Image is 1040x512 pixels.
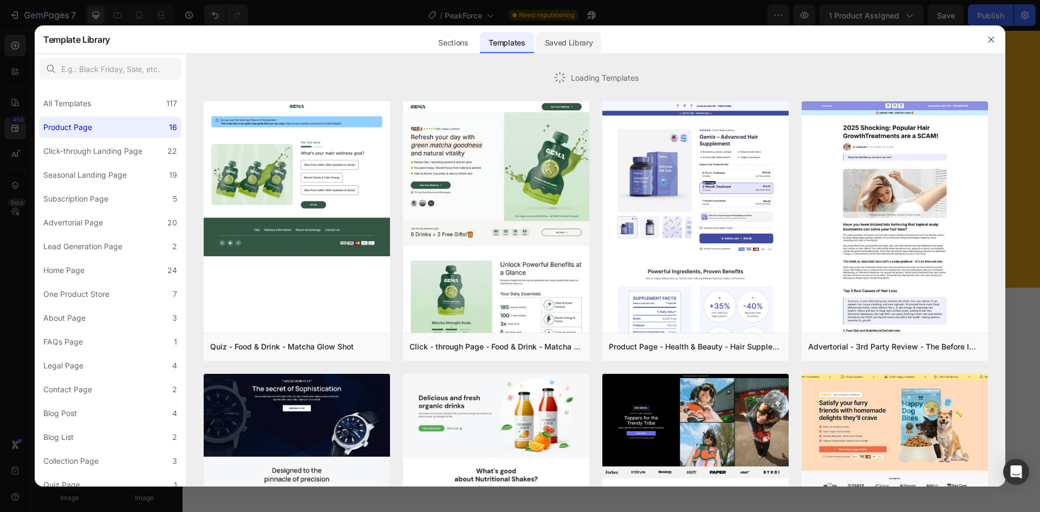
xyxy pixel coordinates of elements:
[169,121,177,134] div: 16
[808,340,981,353] div: Advertorial - 3rd Party Review - The Before Image - Hair Supplement
[43,478,80,491] div: Quiz Page
[43,168,127,182] div: Seasonal Landing Page
[166,97,177,110] div: 117
[167,145,177,158] div: 22
[43,192,108,205] div: Subscription Page
[438,12,610,70] strong: Voel je sterker en zelfverzekerder
[43,240,122,253] div: Lead Generation Page
[173,288,177,301] div: 7
[43,359,83,372] div: Legal Page
[173,192,177,205] div: 5
[43,383,92,396] div: Contact Page
[172,312,177,325] div: 3
[43,335,83,348] div: FAQs Page
[43,25,110,54] h2: Template Library
[204,101,390,256] img: quiz-1.png
[172,431,177,444] div: 2
[43,312,86,325] div: About Page
[43,431,74,444] div: Blog List
[437,11,754,72] h2: Rich Text Editor. Editing area: main
[536,32,602,54] div: Saved Library
[609,340,782,353] div: Product Page - Health & Beauty - Hair Supplement
[172,359,177,372] div: 4
[43,455,99,468] div: Collection Page
[43,288,109,301] div: One Product Store
[39,58,181,80] input: E.g.: Black Friday, Sale, etc.
[174,335,177,348] div: 1
[430,32,477,54] div: Sections
[210,340,354,353] div: Quiz - Food & Drink - Matcha Glow Shot
[438,73,753,99] p: PeakForce ondersteunt natuurlijke stevigheid en comfort met zachte, plantaardige ingrediënten – z...
[438,12,753,71] p: ⁠⁠⁠⁠⁠⁠⁠
[172,407,177,420] div: 4
[174,478,177,491] div: 1
[172,383,177,396] div: 2
[43,216,103,229] div: Advertorial Page
[437,72,754,100] div: Rich Text Editor. Editing area: main
[167,264,177,277] div: 24
[409,340,583,353] div: Click - through Page - Food & Drink - Matcha Glow Shot
[571,72,639,83] span: Loading Templates
[169,168,177,182] div: 19
[43,145,142,158] div: Click-through Landing Page
[43,407,77,420] div: Blog Post
[43,121,92,134] div: Product Page
[172,240,177,253] div: 2
[43,97,91,110] div: All Templates
[167,216,177,229] div: 20
[43,264,84,277] div: Home Page
[1003,459,1029,485] div: Open Intercom Messenger
[172,455,177,468] div: 3
[480,32,534,54] div: Templates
